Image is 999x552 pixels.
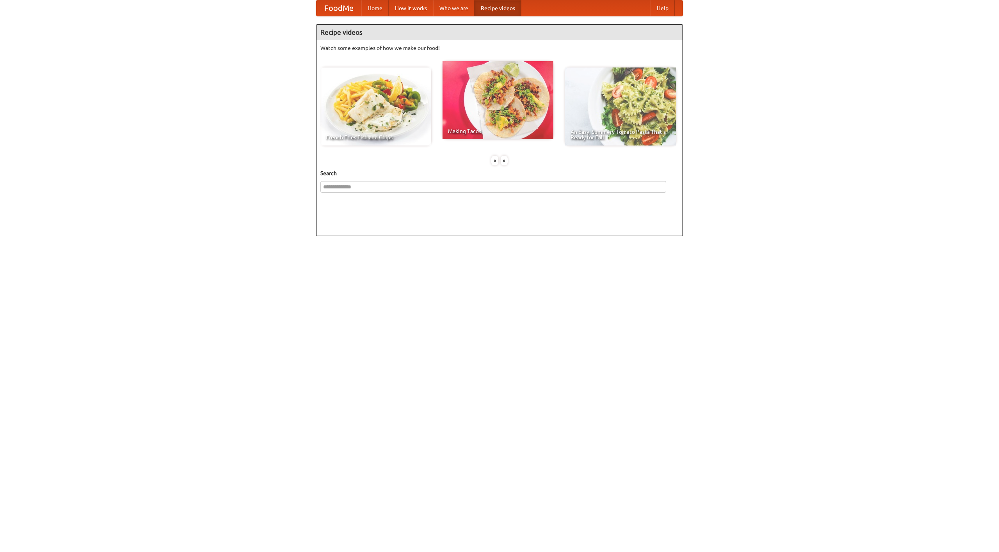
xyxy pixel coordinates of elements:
[389,0,433,16] a: How it works
[326,135,426,140] span: French Fries Fish and Chips
[443,61,553,139] a: Making Tacos
[320,67,431,146] a: French Fries Fish and Chips
[651,0,675,16] a: Help
[565,67,676,146] a: An Easy, Summery Tomato Pasta That's Ready for Fall
[361,0,389,16] a: Home
[433,0,475,16] a: Who we are
[475,0,521,16] a: Recipe videos
[320,44,679,52] p: Watch some examples of how we make our food!
[501,156,508,165] div: »
[316,25,683,40] h4: Recipe videos
[448,128,548,134] span: Making Tacos
[571,129,670,140] span: An Easy, Summery Tomato Pasta That's Ready for Fall
[320,169,679,177] h5: Search
[316,0,361,16] a: FoodMe
[491,156,498,165] div: «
